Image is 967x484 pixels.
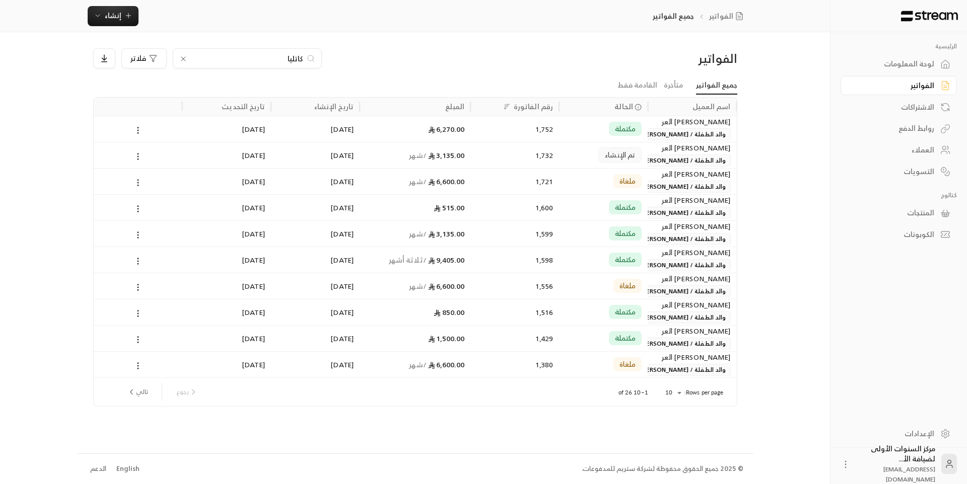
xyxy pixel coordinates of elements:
div: المنتجات [853,208,934,218]
div: [PERSON_NAME] العر [654,195,730,206]
div: الإعدادات [853,429,934,439]
div: [DATE] [277,326,354,351]
div: [DATE] [188,352,265,377]
span: مكتملة [615,124,636,134]
div: 6,600.00 [366,273,464,299]
a: الفواتير [841,76,957,96]
div: الاشتراكات [853,102,934,112]
a: الاشتراكات [841,97,957,117]
div: [DATE] [188,326,265,351]
div: [PERSON_NAME] العر [654,169,730,180]
span: والد الطفلة / [PERSON_NAME] [636,154,730,167]
div: الفواتير [853,80,934,91]
div: [PERSON_NAME] العر [654,352,730,363]
div: 9,405.00 [366,247,464,273]
div: 1,516 [476,299,553,325]
div: 1,598 [476,247,553,273]
div: [PERSON_NAME] العر [654,273,730,284]
div: 1,721 [476,169,553,194]
span: والد الطفلة / [PERSON_NAME] [636,311,730,324]
span: والد الطفلة / [PERSON_NAME] [636,181,730,193]
div: 3,135.00 [366,221,464,247]
div: الفواتير [583,50,737,66]
div: التسويات [853,167,934,177]
a: متأخرة [664,76,683,94]
div: [DATE] [277,116,354,142]
span: مكتملة [615,307,636,317]
div: 515.00 [366,195,464,220]
button: Sort [501,101,513,113]
a: الدعم [87,460,110,478]
div: رقم الفاتورة [514,100,553,113]
span: والد الطفلة / [PERSON_NAME] [636,207,730,219]
p: كتالوج [841,191,957,199]
div: [DATE] [188,116,265,142]
div: [DATE] [277,142,354,168]
div: © 2025 جميع الحقوق محفوظة لشركة ستريم للمدفوعات. [582,464,743,474]
span: مكتملة [615,228,636,238]
div: 6,600.00 [366,169,464,194]
a: العملاء [841,140,957,160]
nav: breadcrumb [653,11,747,21]
span: والد الطفلة / [PERSON_NAME] [636,233,730,245]
a: الإعدادات [841,424,957,443]
div: [PERSON_NAME] العر [654,326,730,337]
div: 3,135.00 [366,142,464,168]
div: [PERSON_NAME] العر [654,221,730,232]
div: [PERSON_NAME] العر [654,299,730,310]
button: فلاتر [121,48,167,68]
div: [DATE] [277,247,354,273]
p: جميع الفواتير [653,11,694,21]
div: [DATE] [277,221,354,247]
div: English [116,464,140,474]
div: روابط الدفع [853,123,934,133]
span: ملغاة [619,176,636,186]
div: [PERSON_NAME] العر [654,142,730,153]
span: / شهر [409,227,427,240]
p: الرئيسية [841,42,957,50]
div: [DATE] [277,299,354,325]
div: [DATE] [277,352,354,377]
span: إنشاء [105,9,121,22]
div: [DATE] [277,273,354,299]
div: 1,380 [476,352,553,377]
div: [PERSON_NAME] العر [654,116,730,127]
div: [DATE] [188,142,265,168]
span: مكتملة [615,333,636,343]
span: الحالة [614,101,633,112]
span: مكتملة [615,255,636,265]
div: [DATE] [277,169,354,194]
div: العملاء [853,145,934,155]
a: روابط الدفع [841,119,957,138]
span: والد الطفلة / [PERSON_NAME] [636,128,730,140]
div: الكوبونات [853,229,934,239]
a: القادمة فقط [617,76,657,94]
div: 1,599 [476,221,553,247]
a: المنتجات [841,203,957,223]
div: تاريخ الإنشاء [314,100,354,113]
div: 1,500.00 [366,326,464,351]
span: تم الإنشاء [605,150,635,160]
button: إنشاء [88,6,139,26]
div: 1,732 [476,142,553,168]
a: جميع الفواتير [696,76,737,95]
div: 6,270.00 [366,116,464,142]
input: ابحث باسم العميل أو رقم الهاتف [191,53,303,64]
span: / شهر [409,149,427,162]
div: 1,752 [476,116,553,142]
span: ملغاة [619,359,636,369]
div: [DATE] [277,195,354,220]
a: الفواتير [709,11,747,21]
span: / ثلاثة أشهر [389,254,427,266]
div: 850.00 [366,299,464,325]
span: / شهر [409,280,427,292]
span: والد الطفلة / [PERSON_NAME] [636,338,730,350]
div: [DATE] [188,273,265,299]
a: الكوبونات [841,225,957,245]
span: والد الطفلة / [PERSON_NAME] [636,259,730,271]
img: Logo [900,11,959,22]
p: Rows per page: [684,388,724,396]
span: مكتملة [615,202,636,212]
div: 6,600.00 [366,352,464,377]
div: [PERSON_NAME] العر [654,247,730,258]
